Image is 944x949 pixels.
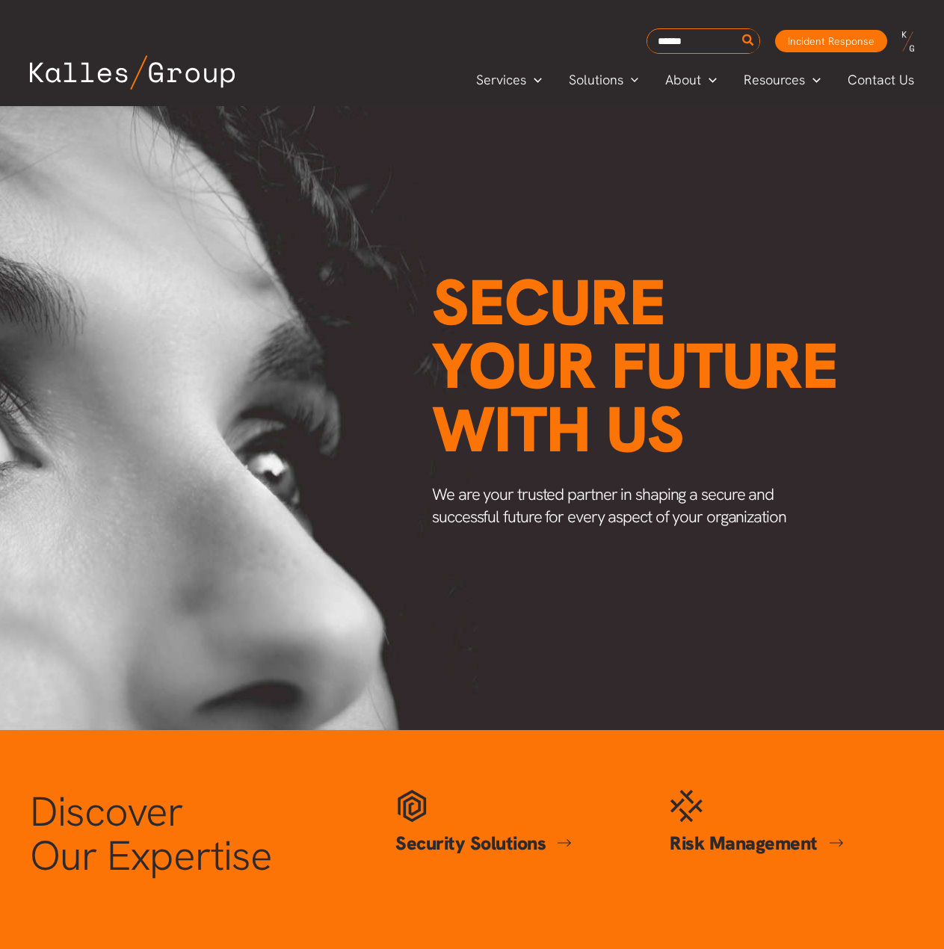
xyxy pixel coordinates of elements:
span: Menu Toggle [526,69,542,91]
a: Contact Us [834,69,929,91]
span: Solutions [569,69,623,91]
span: Contact Us [848,69,914,91]
img: Kalles Group [30,55,235,90]
span: We are your trusted partner in shaping a secure and successful future for every aspect of your or... [432,483,786,528]
a: SolutionsMenu Toggle [555,69,653,91]
a: Incident Response [775,30,887,52]
a: ServicesMenu Toggle [463,69,555,91]
span: Discover Our Expertise [30,785,272,883]
a: Security Solutions [395,831,572,856]
button: Search [739,29,758,53]
a: ResourcesMenu Toggle [730,69,834,91]
a: AboutMenu Toggle [652,69,730,91]
span: Menu Toggle [805,69,821,91]
a: Risk Management [670,831,844,856]
span: Resources [744,69,805,91]
span: About [665,69,701,91]
nav: Primary Site Navigation [463,67,929,92]
span: Menu Toggle [623,69,639,91]
span: Services [476,69,526,91]
span: Menu Toggle [701,69,717,91]
span: Secure your future with us [432,261,838,471]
